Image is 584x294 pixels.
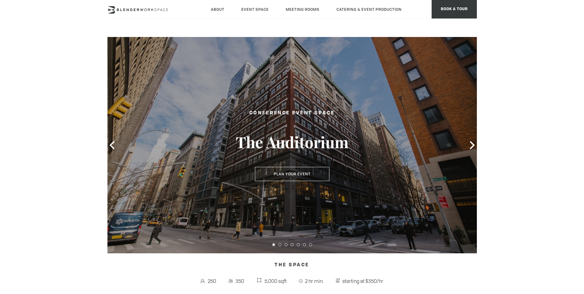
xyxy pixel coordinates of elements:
[234,276,246,286] span: 350
[255,167,329,181] button: Plan Your Event
[221,133,363,152] h3: The Auditorium
[207,276,218,286] span: 250
[304,276,325,286] span: 2 hr min.
[263,276,288,286] span: 5,000 sqft
[221,109,363,117] h2: Conference Event Space
[107,259,477,271] h4: The Space
[341,276,385,286] span: starting at $350/hr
